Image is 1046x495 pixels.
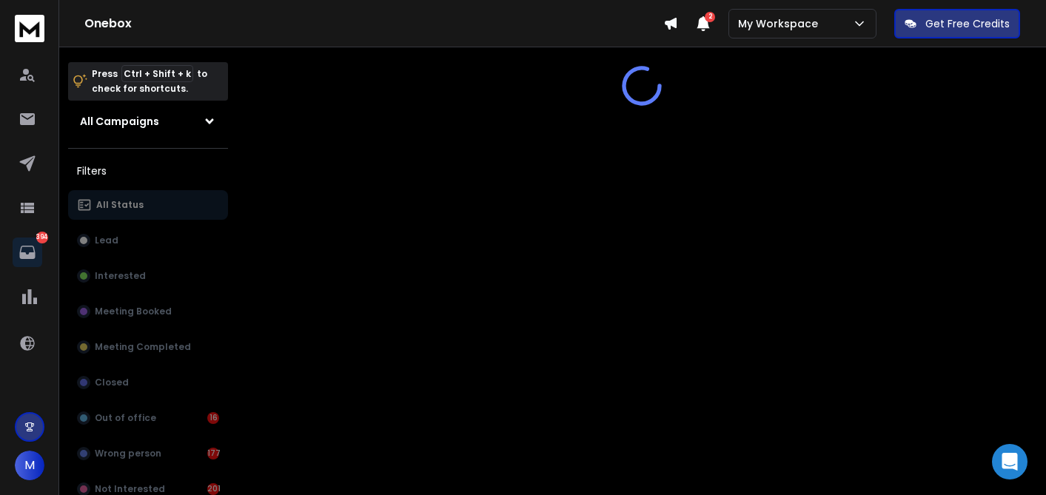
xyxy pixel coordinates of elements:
a: 394 [13,238,42,267]
h3: Filters [68,161,228,181]
span: 2 [705,12,715,22]
p: Get Free Credits [925,16,1010,31]
button: M [15,451,44,480]
button: All Campaigns [68,107,228,136]
div: Open Intercom Messenger [992,444,1027,479]
img: logo [15,15,44,42]
button: Get Free Credits [894,9,1020,38]
p: My Workspace [738,16,824,31]
span: Ctrl + Shift + k [121,65,193,82]
h1: Onebox [84,15,663,33]
h1: All Campaigns [80,114,159,129]
p: Press to check for shortcuts. [92,67,207,96]
p: 394 [36,232,48,243]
